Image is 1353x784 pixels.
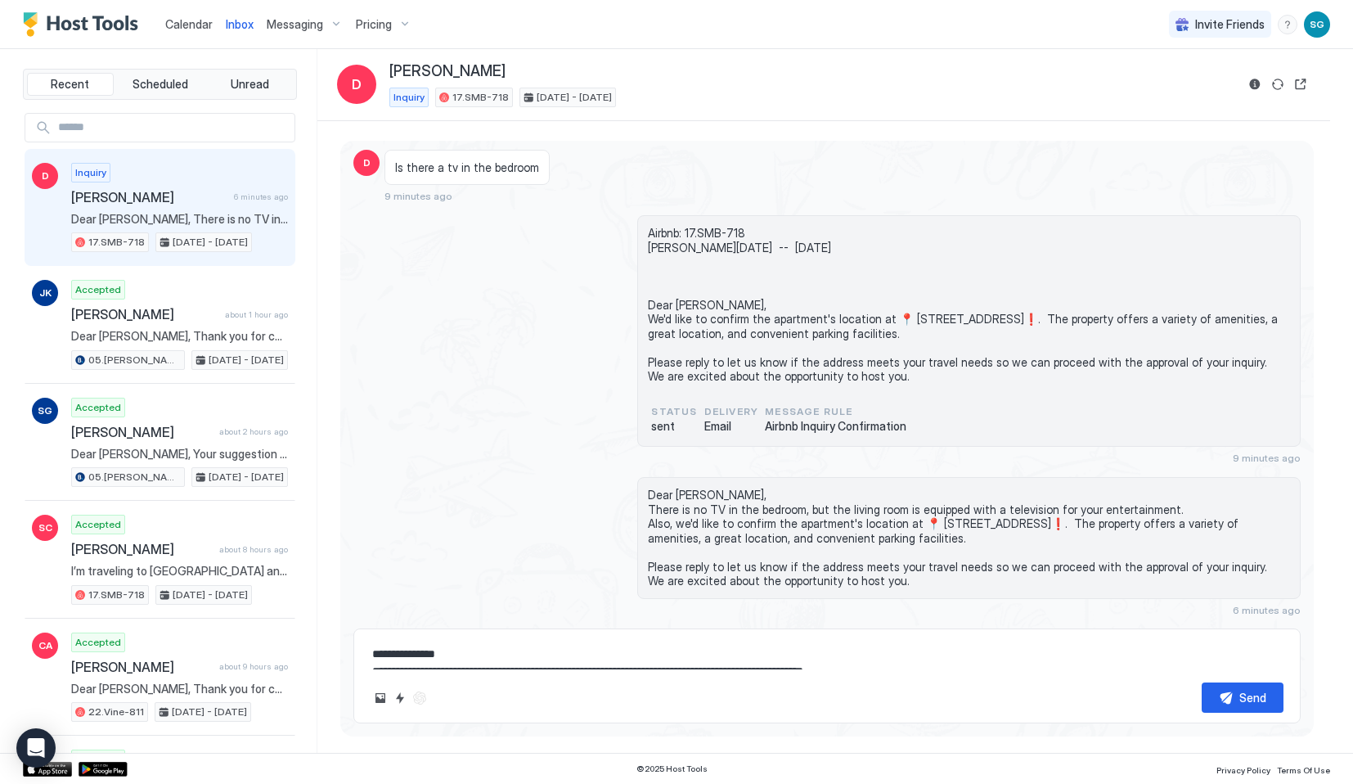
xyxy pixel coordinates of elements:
[71,659,213,675] span: [PERSON_NAME]
[75,635,121,650] span: Accepted
[1233,604,1301,616] span: 6 minutes ago
[23,69,297,100] div: tab-group
[389,62,506,81] span: [PERSON_NAME]
[1268,74,1288,94] button: Sync reservation
[395,160,539,175] span: Is there a tv in the bedroom
[88,588,145,602] span: 17.SMB-718
[71,306,218,322] span: [PERSON_NAME]
[79,762,128,777] a: Google Play Store
[51,77,89,92] span: Recent
[38,520,52,535] span: SC
[651,419,697,434] span: sent
[42,169,49,183] span: D
[75,752,121,767] span: Accepted
[636,764,708,774] span: © 2025 Host Tools
[88,470,181,484] span: 05.[PERSON_NAME]-617
[206,73,293,96] button: Unread
[75,282,121,297] span: Accepted
[452,90,509,105] span: 17.SMB-718
[38,638,52,653] span: CA
[39,286,52,300] span: JK
[1277,765,1330,775] span: Terms Of Use
[1304,11,1330,38] div: User profile
[704,419,759,434] span: Email
[1202,683,1283,713] button: Send
[88,705,144,719] span: 22.Vine-811
[71,212,288,227] span: Dear [PERSON_NAME], There is no TV in the bedroom, but the living room is equipped with a televis...
[172,705,247,719] span: [DATE] - [DATE]
[1216,765,1270,775] span: Privacy Policy
[71,329,288,344] span: Dear [PERSON_NAME], Thank you for choosing to stay at our apartment. 📅 I’d like to confirm your r...
[1278,15,1297,34] div: menu
[71,424,213,440] span: [PERSON_NAME]
[352,74,362,94] span: D
[75,517,121,532] span: Accepted
[52,114,294,142] input: Input Field
[765,404,906,419] span: Message Rule
[209,470,284,484] span: [DATE] - [DATE]
[173,588,248,602] span: [DATE] - [DATE]
[1277,760,1330,777] a: Terms Of Use
[226,17,254,31] span: Inbox
[23,12,146,37] a: Host Tools Logo
[384,190,452,202] span: 9 minutes ago
[226,16,254,33] a: Inbox
[393,90,425,105] span: Inquiry
[75,400,121,415] span: Accepted
[209,353,284,367] span: [DATE] - [DATE]
[219,661,288,672] span: about 9 hours ago
[537,90,612,105] span: [DATE] - [DATE]
[71,682,288,696] span: Dear [PERSON_NAME], Thank you for choosing to stay at our apartment. 📅 I’d like to confirm your r...
[363,155,371,170] span: D
[88,235,145,250] span: 17.SMB-718
[1195,17,1265,32] span: Invite Friends
[88,353,181,367] span: 05.[PERSON_NAME]-617
[165,16,213,33] a: Calendar
[1233,452,1301,464] span: 9 minutes ago
[1239,689,1266,706] div: Send
[71,189,227,205] span: [PERSON_NAME]
[38,403,52,418] span: SG
[651,404,697,419] span: status
[75,165,106,180] span: Inquiry
[71,564,288,579] span: I’m traveling to [GEOGRAPHIC_DATA] and really like your Airbnb . I’d love the opportunity to stay...
[704,404,759,419] span: Delivery
[356,17,392,32] span: Pricing
[231,77,269,92] span: Unread
[648,488,1290,588] span: Dear [PERSON_NAME], There is no TV in the bedroom, but the living room is equipped with a televis...
[27,73,114,96] button: Recent
[165,17,213,31] span: Calendar
[765,419,906,434] span: Airbnb Inquiry Confirmation
[71,541,213,557] span: [PERSON_NAME]
[71,447,288,462] span: Dear [PERSON_NAME], Your suggestion for blackout curtains and a sofa is noted and something we wi...
[1291,74,1310,94] button: Open reservation
[16,728,56,768] div: Open Intercom Messenger
[1310,17,1324,32] span: SG
[133,77,188,92] span: Scheduled
[1245,74,1265,94] button: Reservation information
[117,73,204,96] button: Scheduled
[219,426,288,437] span: about 2 hours ago
[23,762,72,777] a: App Store
[390,688,410,708] button: Quick reply
[267,17,323,32] span: Messaging
[371,688,390,708] button: Upload image
[225,309,288,320] span: about 1 hour ago
[648,226,1290,384] span: Airbnb: 17.SMB-718 [PERSON_NAME][DATE] -- [DATE] Dear [PERSON_NAME], We'd like to confirm the apa...
[1216,760,1270,777] a: Privacy Policy
[234,191,288,202] span: 6 minutes ago
[219,544,288,555] span: about 8 hours ago
[173,235,248,250] span: [DATE] - [DATE]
